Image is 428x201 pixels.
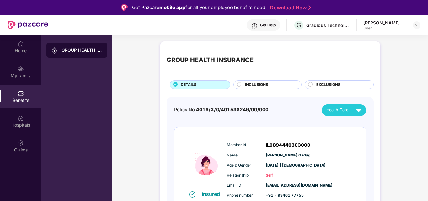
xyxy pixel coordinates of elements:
[18,41,24,47] img: svg+xml;base64,PHN2ZyBpZD0iSG9tZSIgeG1sbnM9Imh0dHA6Ly93d3cudzMub3JnLzIwMDAvc3ZnIiB3aWR0aD0iMjAiIG...
[260,23,276,28] div: Get Help
[258,192,259,199] span: :
[270,4,309,11] a: Download Now
[266,182,297,188] span: [EMAIL_ADDRESS][DOMAIN_NAME]
[306,22,350,28] div: Gradious Technologies Private Limited
[188,138,225,191] img: icon
[266,152,297,158] span: [PERSON_NAME] Gadag
[227,142,258,148] span: Member Id
[316,82,340,88] span: EXCLUSIONS
[258,152,259,159] span: :
[196,107,269,113] span: 4016/X/O/401538249/00/000
[51,47,58,54] img: svg+xml;base64,PHN2ZyB3aWR0aD0iMjAiIGhlaWdodD0iMjAiIHZpZXdCb3g9IjAgMCAyMCAyMCIgZmlsbD0ibm9uZSIgeG...
[414,23,419,28] img: svg+xml;base64,PHN2ZyBpZD0iRHJvcGRvd24tMzJ4MzIiIHhtbG5zPSJodHRwOi8vd3d3LnczLm9yZy8yMDAwL3N2ZyIgd2...
[167,55,254,65] div: GROUP HEALTH INSURANCE
[266,141,310,149] span: IL0894440303000
[8,21,48,29] img: New Pazcare Logo
[258,172,259,179] span: :
[245,82,268,88] span: INCLUSIONS
[227,193,258,198] span: Phone number
[266,193,297,198] span: +91 - 93461 77755
[174,106,269,114] div: Policy No:
[159,4,185,10] strong: mobile app
[18,115,24,121] img: svg+xml;base64,PHN2ZyBpZD0iSG9zcGl0YWxzIiB4bWxucz0iaHR0cDovL3d3dy53My5vcmcvMjAwMC9zdmciIHdpZHRoPS...
[308,4,311,11] img: Stroke
[189,191,195,198] img: svg+xml;base64,PHN2ZyB4bWxucz0iaHR0cDovL3d3dy53My5vcmcvMjAwMC9zdmciIHdpZHRoPSIxNiIgaGVpZ2h0PSIxNi...
[227,152,258,158] span: Name
[62,47,102,53] div: GROUP HEALTH INSURANCE
[132,4,265,11] div: Get Pazcare for all your employee benefits need
[363,20,407,26] div: [PERSON_NAME] Gadag
[251,23,258,29] img: svg+xml;base64,PHN2ZyBpZD0iSGVscC0zMngzMiIgeG1sbnM9Imh0dHA6Ly93d3cudzMub3JnLzIwMDAvc3ZnIiB3aWR0aD...
[121,4,128,11] img: Logo
[363,26,407,31] div: User
[353,105,364,116] img: svg+xml;base64,PHN2ZyB4bWxucz0iaHR0cDovL3d3dy53My5vcmcvMjAwMC9zdmciIHZpZXdCb3g9IjAgMCAyNCAyNCIgd2...
[202,191,224,197] div: Insured
[258,162,259,169] span: :
[18,140,24,146] img: svg+xml;base64,PHN2ZyBpZD0iQ2xhaW0iIHhtbG5zPSJodHRwOi8vd3d3LnczLm9yZy8yMDAwL3N2ZyIgd2lkdGg9IjIwIi...
[227,162,258,168] span: Age & Gender
[227,172,258,178] span: Relationship
[266,162,297,168] span: [DATE] | [DEMOGRAPHIC_DATA]
[297,21,301,29] span: G
[258,141,259,148] span: :
[326,107,349,113] span: Health Card
[18,90,24,97] img: svg+xml;base64,PHN2ZyBpZD0iQmVuZWZpdHMiIHhtbG5zPSJodHRwOi8vd3d3LnczLm9yZy8yMDAwL3N2ZyIgd2lkdGg9Ij...
[181,82,196,88] span: DETAILS
[18,66,24,72] img: svg+xml;base64,PHN2ZyB3aWR0aD0iMjAiIGhlaWdodD0iMjAiIHZpZXdCb3g9IjAgMCAyMCAyMCIgZmlsbD0ibm9uZSIgeG...
[322,104,366,116] button: Health Card
[266,172,297,178] span: Self
[258,182,259,189] span: :
[227,182,258,188] span: Email ID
